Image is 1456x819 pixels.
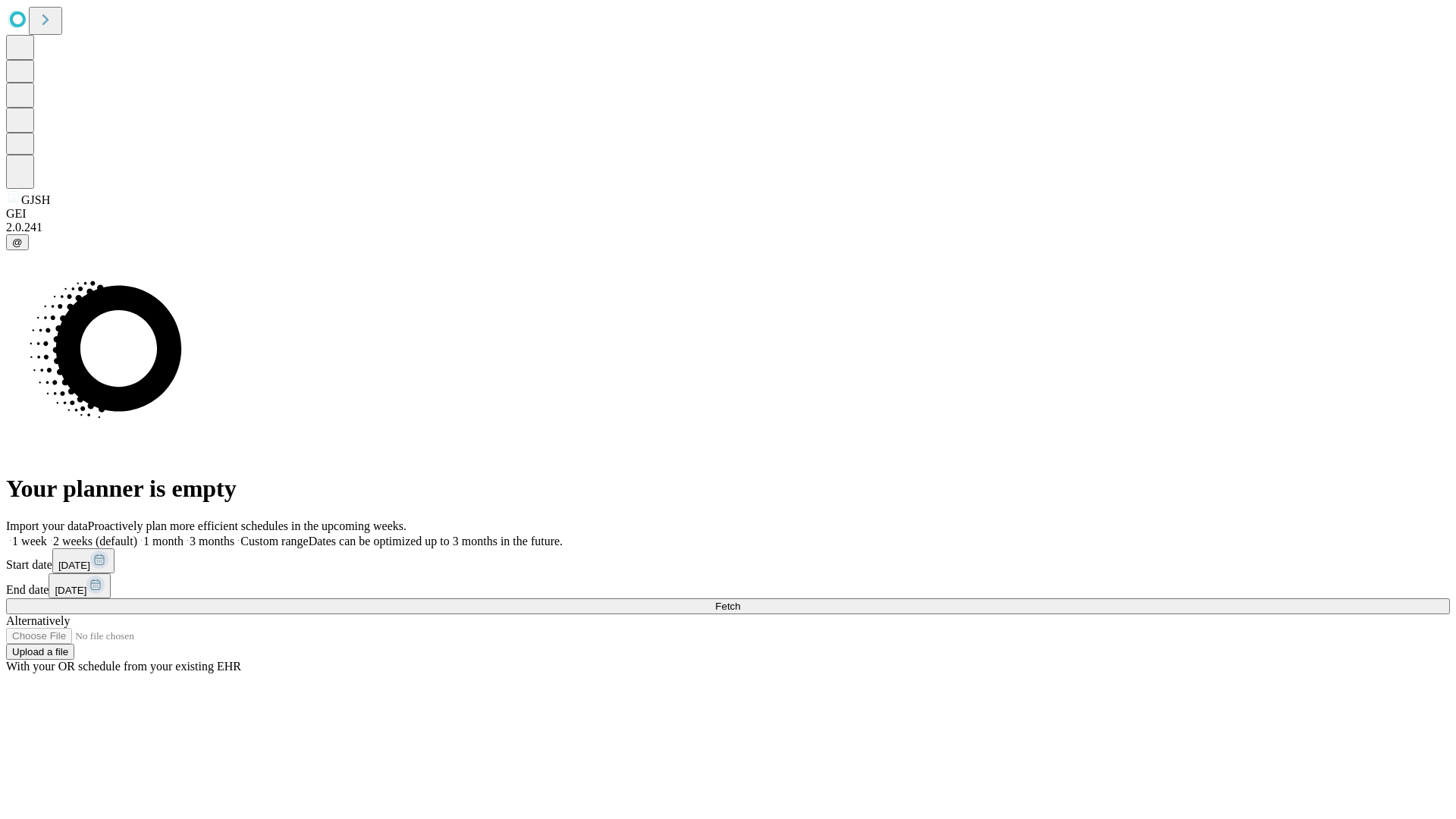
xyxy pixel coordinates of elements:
span: [DATE] [58,560,90,571]
button: [DATE] [52,548,115,573]
span: Alternatively [6,614,70,627]
div: GEI [6,207,1450,221]
h1: Your planner is empty [6,475,1450,503]
span: [DATE] [55,585,86,596]
span: @ [12,237,23,248]
button: @ [6,234,29,250]
span: Dates can be optimized up to 3 months in the future. [309,535,563,548]
button: Upload a file [6,644,74,660]
span: Proactively plan more efficient schedules in the upcoming weeks. [88,519,406,532]
div: 2.0.241 [6,221,1450,234]
div: End date [6,573,1450,598]
span: With your OR schedule from your existing EHR [6,660,241,673]
span: Custom range [240,535,308,548]
span: 1 week [12,535,47,548]
span: 1 month [143,535,184,548]
button: Fetch [6,598,1450,614]
span: 2 weeks (default) [53,535,137,548]
span: GJSH [21,193,50,206]
div: Start date [6,548,1450,573]
button: [DATE] [49,573,111,598]
span: Import your data [6,519,88,532]
span: 3 months [190,535,234,548]
span: Fetch [715,601,740,612]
